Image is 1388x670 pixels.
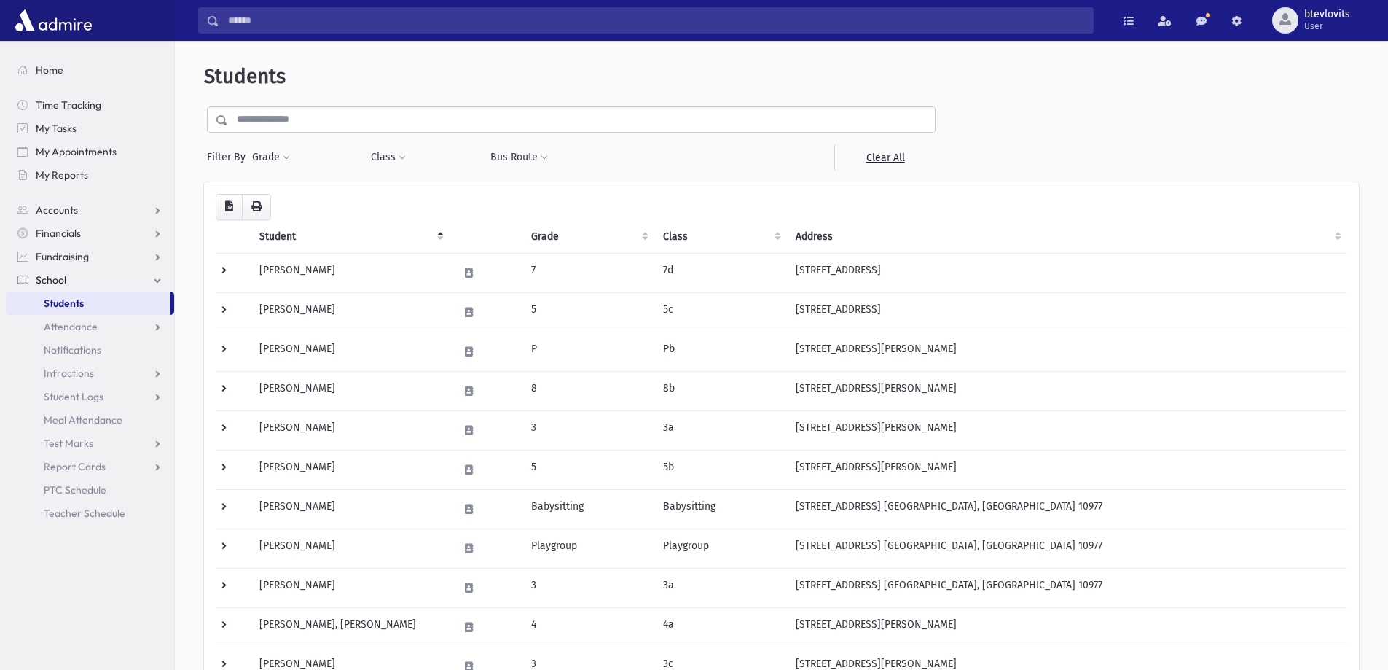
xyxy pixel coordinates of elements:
[6,502,174,525] a: Teacher Schedule
[12,6,95,35] img: AdmirePro
[654,568,786,607] td: 3a
[522,371,654,410] td: 8
[6,140,174,163] a: My Appointments
[522,220,654,254] th: Grade: activate to sort column ascending
[6,455,174,478] a: Report Cards
[654,371,786,410] td: 8b
[251,568,450,607] td: [PERSON_NAME]
[6,362,174,385] a: Infractions
[251,332,450,371] td: [PERSON_NAME]
[44,413,122,426] span: Meal Attendance
[36,98,101,112] span: Time Tracking
[490,144,549,171] button: Bus Route
[1304,9,1350,20] span: btevlovits
[36,227,81,240] span: Financials
[787,410,1347,450] td: [STREET_ADDRESS][PERSON_NAME]
[6,163,174,187] a: My Reports
[44,460,106,473] span: Report Cards
[654,529,786,568] td: Playgroup
[522,332,654,371] td: P
[219,7,1093,34] input: Search
[654,292,786,332] td: 5c
[522,253,654,292] td: 7
[522,410,654,450] td: 3
[44,367,94,380] span: Infractions
[787,371,1347,410] td: [STREET_ADDRESS][PERSON_NAME]
[787,220,1347,254] th: Address: activate to sort column ascending
[522,292,654,332] td: 5
[36,168,88,182] span: My Reports
[216,194,243,220] button: CSV
[44,320,98,333] span: Attendance
[6,315,174,338] a: Attendance
[6,408,174,432] a: Meal Attendance
[654,220,786,254] th: Class: activate to sort column ascending
[654,489,786,529] td: Babysitting
[787,450,1347,489] td: [STREET_ADDRESS][PERSON_NAME]
[36,122,77,135] span: My Tasks
[522,489,654,529] td: Babysitting
[370,144,407,171] button: Class
[207,149,251,165] span: Filter By
[787,568,1347,607] td: [STREET_ADDRESS] [GEOGRAPHIC_DATA], [GEOGRAPHIC_DATA] 10977
[6,292,170,315] a: Students
[44,297,84,310] span: Students
[787,489,1347,529] td: [STREET_ADDRESS] [GEOGRAPHIC_DATA], [GEOGRAPHIC_DATA] 10977
[787,253,1347,292] td: [STREET_ADDRESS]
[6,338,174,362] a: Notifications
[204,64,286,88] span: Students
[787,607,1347,647] td: [STREET_ADDRESS][PERSON_NAME]
[654,410,786,450] td: 3a
[6,93,174,117] a: Time Tracking
[251,220,450,254] th: Student: activate to sort column descending
[522,568,654,607] td: 3
[251,292,450,332] td: [PERSON_NAME]
[6,385,174,408] a: Student Logs
[251,529,450,568] td: [PERSON_NAME]
[522,607,654,647] td: 4
[6,117,174,140] a: My Tasks
[36,203,78,217] span: Accounts
[242,194,271,220] button: Print
[44,390,103,403] span: Student Logs
[522,529,654,568] td: Playgroup
[6,222,174,245] a: Financials
[44,507,125,520] span: Teacher Schedule
[251,607,450,647] td: [PERSON_NAME], [PERSON_NAME]
[251,144,291,171] button: Grade
[6,58,174,82] a: Home
[6,478,174,502] a: PTC Schedule
[36,145,117,158] span: My Appointments
[36,273,66,287] span: School
[251,253,450,292] td: [PERSON_NAME]
[251,410,450,450] td: [PERSON_NAME]
[44,483,106,496] span: PTC Schedule
[654,253,786,292] td: 7d
[251,371,450,410] td: [PERSON_NAME]
[6,432,174,455] a: Test Marks
[6,198,174,222] a: Accounts
[787,332,1347,371] td: [STREET_ADDRESS][PERSON_NAME]
[787,529,1347,568] td: [STREET_ADDRESS] [GEOGRAPHIC_DATA], [GEOGRAPHIC_DATA] 10977
[834,144,936,171] a: Clear All
[1304,20,1350,32] span: User
[654,332,786,371] td: Pb
[522,450,654,489] td: 5
[6,245,174,268] a: Fundraising
[654,450,786,489] td: 5b
[251,489,450,529] td: [PERSON_NAME]
[654,607,786,647] td: 4a
[251,450,450,489] td: [PERSON_NAME]
[36,63,63,77] span: Home
[44,437,93,450] span: Test Marks
[6,268,174,292] a: School
[787,292,1347,332] td: [STREET_ADDRESS]
[36,250,89,263] span: Fundraising
[44,343,101,357] span: Notifications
